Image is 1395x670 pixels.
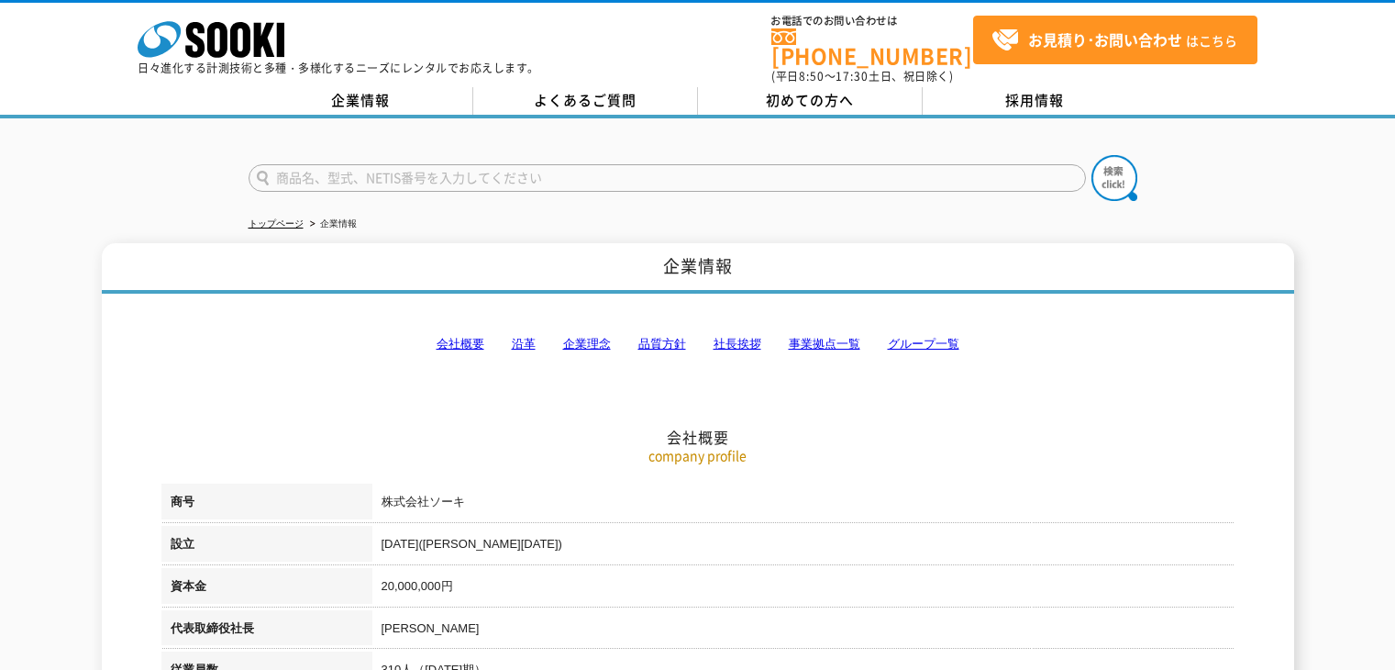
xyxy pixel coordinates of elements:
[161,568,372,610] th: 資本金
[138,62,539,73] p: 日々進化する計測技術と多種・多様化するニーズにレンタルでお応えします。
[372,526,1234,568] td: [DATE]([PERSON_NAME][DATE])
[771,16,973,27] span: お電話でのお問い合わせは
[161,244,1234,447] h2: 会社概要
[161,484,372,526] th: 商号
[799,68,825,84] span: 8:50
[698,87,923,115] a: 初めての方へ
[789,337,860,351] a: 事業拠点一覧
[771,28,973,66] a: [PHONE_NUMBER]
[306,215,357,234] li: 企業情報
[372,484,1234,526] td: 株式会社ソーキ
[1028,28,1182,50] strong: お見積り･お問い合わせ
[714,337,761,351] a: 社長挨拶
[161,610,372,653] th: 代表取締役社長
[249,218,304,229] a: トップページ
[249,87,473,115] a: 企業情報
[973,16,1257,64] a: お見積り･お問い合わせはこちら
[836,68,869,84] span: 17:30
[102,243,1294,294] h1: 企業情報
[923,87,1147,115] a: 採用情報
[512,337,536,351] a: 沿革
[372,610,1234,653] td: [PERSON_NAME]
[1091,155,1137,201] img: btn_search.png
[372,568,1234,610] td: 20,000,000円
[437,337,484,351] a: 会社概要
[888,337,959,351] a: グループ一覧
[766,90,854,110] span: 初めての方へ
[771,68,953,84] span: (平日 ～ 土日、祝日除く)
[249,164,1086,192] input: 商品名、型式、NETIS番号を入力してください
[473,87,698,115] a: よくあるご質問
[991,27,1237,54] span: はこちら
[638,337,686,351] a: 品質方針
[563,337,611,351] a: 企業理念
[161,446,1234,465] p: company profile
[161,526,372,568] th: 設立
